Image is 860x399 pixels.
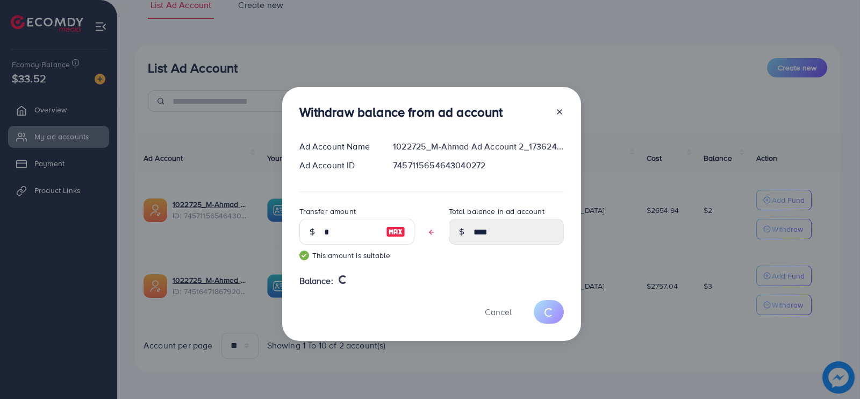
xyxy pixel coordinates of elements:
[449,206,544,217] label: Total balance in ad account
[485,306,512,318] span: Cancel
[291,159,385,172] div: Ad Account ID
[386,225,405,238] img: image
[291,140,385,153] div: Ad Account Name
[384,159,572,172] div: 7457115654643040272
[299,250,414,261] small: This amount is suitable
[299,275,333,287] span: Balance:
[299,251,309,260] img: guide
[299,104,503,120] h3: Withdraw balance from ad account
[471,300,525,323] button: Cancel
[299,206,356,217] label: Transfer amount
[384,140,572,153] div: 1022725_M-Ahmad Ad Account 2_1736245040763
